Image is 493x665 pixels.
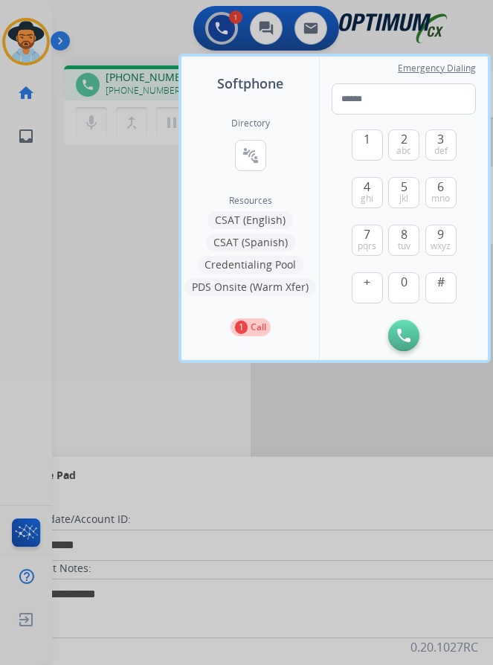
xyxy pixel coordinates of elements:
[242,147,260,164] mat-icon: connect_without_contact
[364,130,370,148] span: 1
[184,278,316,296] button: PDS Onsite (Warm Xfer)
[425,272,457,303] button: #
[437,178,444,196] span: 6
[206,234,295,251] button: CSAT (Spanish)
[399,193,408,205] span: jkl
[434,145,448,157] span: def
[358,240,376,252] span: pqrs
[217,73,283,94] span: Softphone
[231,118,270,129] h2: Directory
[364,178,370,196] span: 4
[396,145,411,157] span: abc
[388,272,419,303] button: 0
[197,256,303,274] button: Credentialing Pool
[231,318,271,336] button: 1Call
[437,225,444,243] span: 9
[352,225,383,256] button: 7pqrs
[425,129,457,161] button: 3def
[235,321,248,334] p: 1
[251,321,266,334] p: Call
[397,329,410,342] img: call-button
[401,273,407,291] span: 0
[425,177,457,208] button: 6mno
[431,193,450,205] span: mno
[437,130,444,148] span: 3
[352,177,383,208] button: 4ghi
[207,211,293,229] button: CSAT (English)
[388,225,419,256] button: 8tuv
[388,129,419,161] button: 2abc
[401,225,407,243] span: 8
[431,240,451,252] span: wxyz
[437,273,445,291] span: #
[398,62,476,74] span: Emergency Dialing
[364,273,370,291] span: +
[398,240,410,252] span: tuv
[364,225,370,243] span: 7
[352,272,383,303] button: +
[352,129,383,161] button: 1
[388,177,419,208] button: 5jkl
[425,225,457,256] button: 9wxyz
[410,638,478,656] p: 0.20.1027RC
[229,195,272,207] span: Resources
[401,178,407,196] span: 5
[401,130,407,148] span: 2
[361,193,373,205] span: ghi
